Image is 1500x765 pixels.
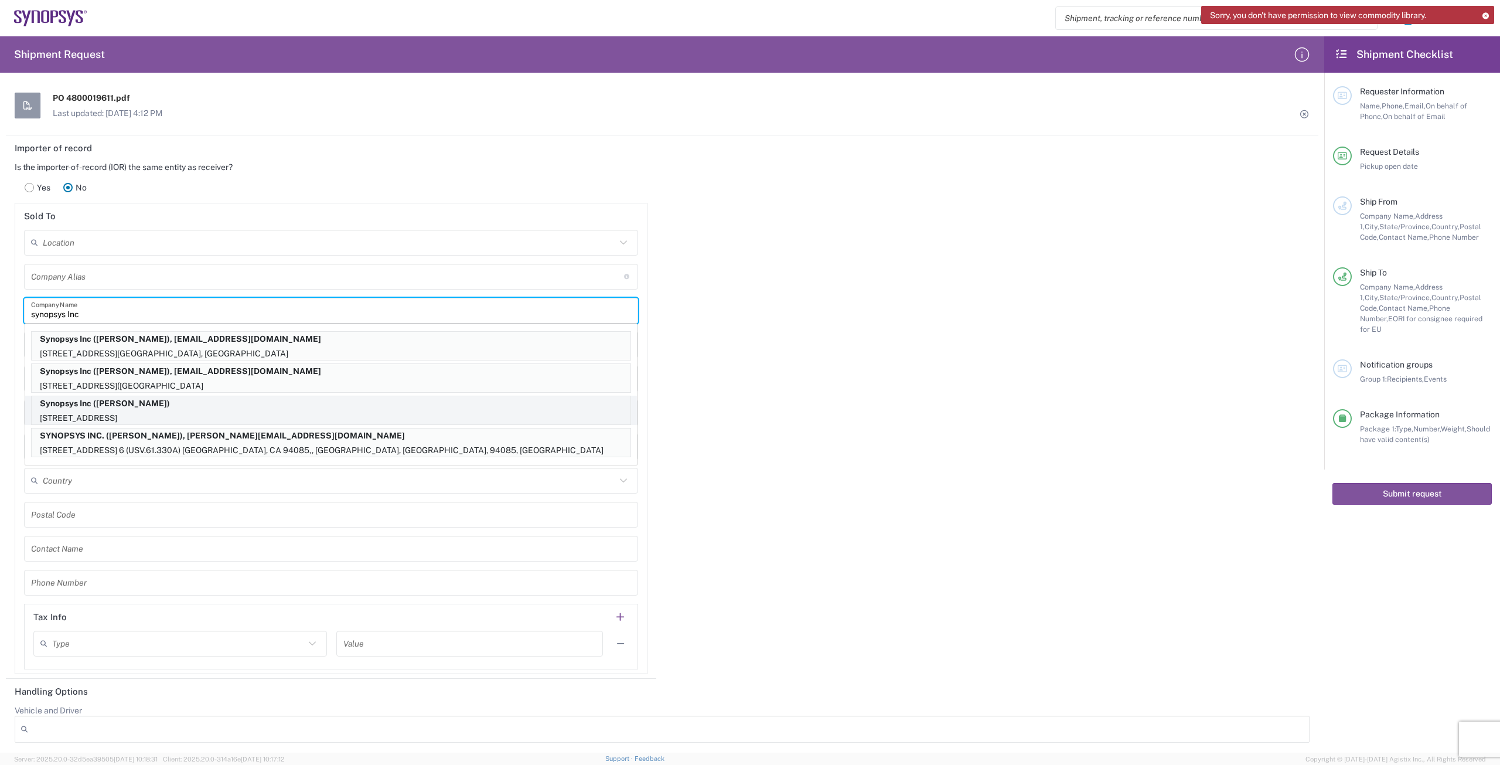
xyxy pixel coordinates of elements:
p: [STREET_ADDRESS] [32,411,630,426]
span: Package Information [1360,410,1440,419]
p: [STREET_ADDRESS] 6 (USV.61.330A) [GEOGRAPHIC_DATA], CA 94085,, [GEOGRAPHIC_DATA], [GEOGRAPHIC_DAT... [32,443,630,458]
span: Client: 2025.20.0-314a16e [163,756,285,763]
a: Support [605,755,635,762]
span: Name, [1360,101,1382,110]
p: Synopsys Inc (Neal Harder), harder@synopsys.com [32,364,630,379]
span: Company Name, [1360,212,1415,220]
div: Is the importer-of-record (IOR) the same entity as receiver? [15,162,647,172]
span: Ship From [1360,197,1397,206]
span: Phone Number [1429,233,1479,242]
span: City, [1365,293,1379,302]
p: Synopsys Inc (Neal Harder), harder@synopsys.com [32,332,630,346]
label: Yes [18,176,57,199]
span: Contact Name, [1379,233,1429,242]
span: Company Name, [1360,283,1415,291]
label: No [57,176,93,199]
span: Package 1: [1360,424,1396,433]
span: Last updated: [DATE] 4:12 PM [53,108,162,118]
span: Recipients, [1387,375,1424,383]
span: [DATE] 10:18:31 [114,756,158,763]
span: State/Province, [1379,293,1431,302]
span: Number, [1413,424,1441,433]
span: Requester Information [1360,87,1444,96]
label: Vehicle and Driver [15,705,82,716]
h2: Shipment Request [14,47,105,62]
span: Server: 2025.20.0-32d5ea39505 [14,756,158,763]
span: Type, [1396,424,1413,433]
span: PO 4800019611.pdf [53,93,162,103]
button: Submit request [1332,483,1492,505]
span: Sorry, you don't have permission to view commodity library. [1210,10,1426,21]
p: [STREET_ADDRESS][GEOGRAPHIC_DATA], [GEOGRAPHIC_DATA] [32,346,630,361]
span: Events [1424,375,1447,383]
span: Phone, [1382,101,1404,110]
span: Ship To [1360,268,1387,277]
input: Shipment, tracking or reference number [1056,7,1359,29]
h2: Importer of record [15,142,92,154]
span: Notification groups [1360,360,1433,369]
span: On behalf of Email [1383,112,1446,121]
span: Pickup open date [1360,162,1418,171]
span: City, [1365,222,1379,231]
span: Request Details [1360,147,1419,157]
span: Copyright © [DATE]-[DATE] Agistix Inc., All Rights Reserved [1305,754,1486,764]
span: Weight, [1441,424,1467,433]
span: [DATE] 10:17:12 [241,756,285,763]
span: EORI for consignee required for EU [1360,314,1482,334]
a: Feedback [635,755,664,762]
span: Email, [1404,101,1426,110]
h2: Tax Info [33,611,67,623]
p: [STREET_ADDRESS]([GEOGRAPHIC_DATA] [32,379,630,393]
p: SYNOPSYS INC. (Ted Shih), hsuanchu@synopsys.com [32,429,630,443]
label: Pickup Instructions [15,751,87,761]
h2: Handling Options [15,686,88,698]
span: Country, [1431,222,1460,231]
h2: Sold To [24,210,56,222]
label: Delivery Instructions [669,751,745,761]
span: Country, [1431,293,1460,302]
span: State/Province, [1379,222,1431,231]
span: Contact Name, [1379,304,1429,312]
p: Synopsys Inc (Ted Shih) [32,396,630,411]
span: Group 1: [1360,375,1387,383]
h2: Shipment Checklist [1335,47,1453,62]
